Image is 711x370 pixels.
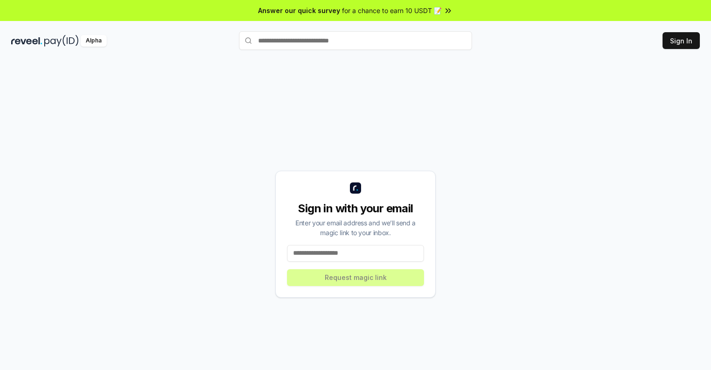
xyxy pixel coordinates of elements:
[44,35,79,47] img: pay_id
[663,32,700,49] button: Sign In
[81,35,107,47] div: Alpha
[11,35,42,47] img: reveel_dark
[342,6,442,15] span: for a chance to earn 10 USDT 📝
[287,218,424,237] div: Enter your email address and we’ll send a magic link to your inbox.
[287,201,424,216] div: Sign in with your email
[350,182,361,194] img: logo_small
[258,6,340,15] span: Answer our quick survey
